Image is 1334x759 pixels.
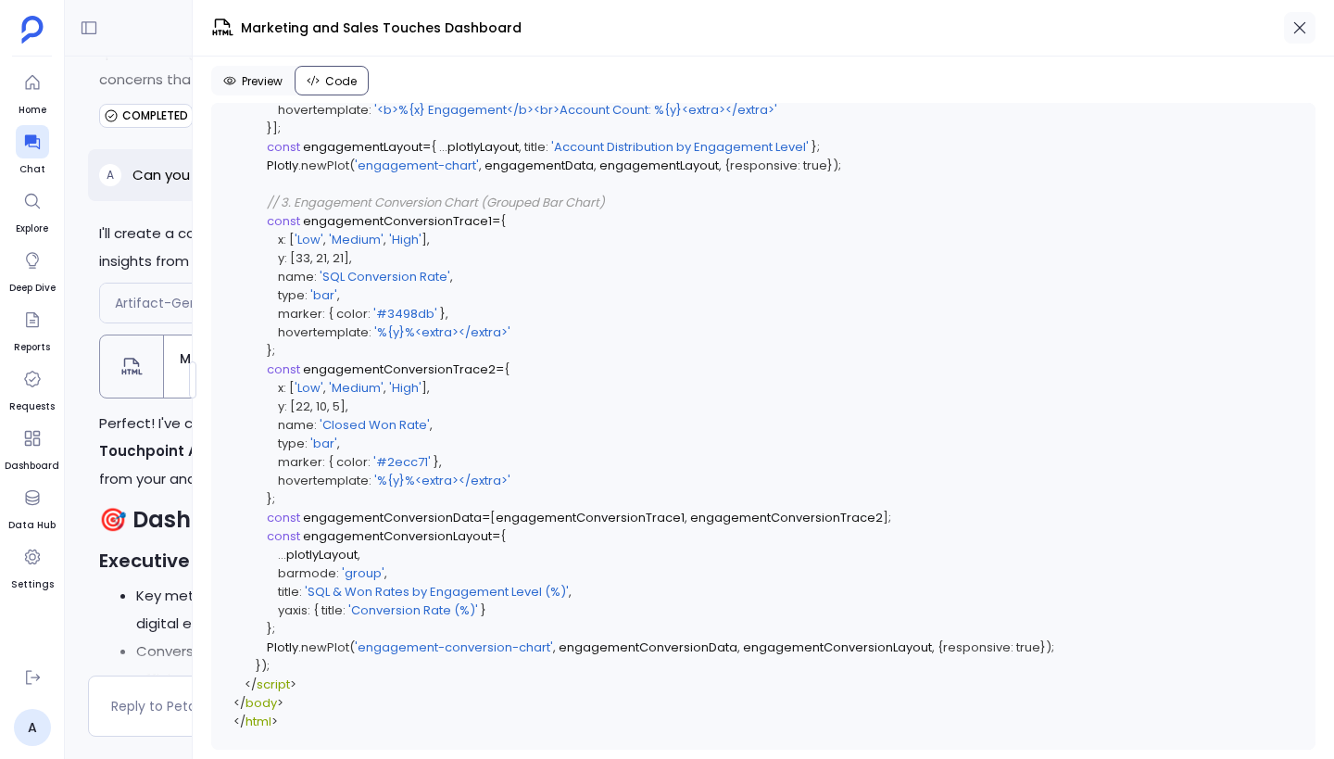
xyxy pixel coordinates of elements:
[8,481,56,533] a: Data Hub
[321,601,343,619] span: title
[267,342,272,360] span: }
[99,410,586,493] p: Perfect! I've created a comprehensive that visualizes all the key findings from your analysis. He...
[490,509,496,526] span: [
[284,249,287,267] span: :
[888,509,891,526] span: ;
[303,361,496,378] span: engagementConversionTrace2
[938,639,943,656] span: {
[283,231,286,248] span: :
[272,342,275,360] span: ;
[21,16,44,44] img: petavue logo
[320,268,450,285] span: 'SQL Conversion Rate'
[817,138,820,156] span: ;
[551,138,809,156] span: 'Account Distribution by Engagement Level'
[349,639,355,656] span: (
[422,231,427,248] span: ]
[344,249,349,267] span: ]
[267,120,272,137] span: }
[272,490,275,508] span: ;
[272,620,275,638] span: ;
[329,231,384,248] span: 'Medium'
[286,546,358,563] span: plotlyLayout
[245,676,257,693] span: </
[305,435,308,452] span: :
[14,303,50,355] a: Reports
[9,244,56,296] a: Deep Dive
[496,509,685,526] span: engagementConversionTrace1
[369,323,371,341] span: :
[328,305,333,323] span: {
[1016,639,1040,656] span: true
[327,398,330,415] span: ,
[439,453,442,471] span: ,
[303,212,492,230] span: engagementConversionTrace1
[358,546,360,563] span: ,
[278,453,322,471] span: marker
[323,379,326,397] span: ,
[690,509,883,526] span: engagementConversionTrace2
[211,66,295,95] button: Preview
[99,335,476,398] button: Marketing and Sales Touches DashboardClick to open interactive artifact
[278,398,284,415] span: y
[303,527,492,545] span: engagementConversionLayout
[301,639,349,656] span: newPlot
[447,138,519,156] span: plotlyLayout
[368,305,371,323] span: :
[479,157,482,174] span: ,
[5,459,59,474] span: Dashboard
[314,268,317,285] span: :
[8,518,56,533] span: Data Hub
[278,249,284,267] span: y
[16,162,49,177] span: Chat
[278,286,305,304] span: type
[11,577,54,592] span: Settings
[267,138,300,156] span: const
[446,305,448,323] span: ,
[320,416,430,434] span: 'Closed Won Rate'
[524,138,546,156] span: title
[16,184,49,236] a: Explore
[798,157,800,174] span: :
[389,379,422,397] span: 'High'
[883,509,888,526] span: ]
[743,639,932,656] span: engagementConversionLayout
[384,379,386,397] span: ,
[9,281,56,296] span: Deep Dive
[278,416,314,434] span: name
[355,157,479,174] span: 'engagement-chart'
[1040,639,1046,656] span: }
[233,694,245,712] span: </
[261,657,267,675] span: )
[136,582,586,638] li: Key metrics at a glance: 111 SQL opportunities, 213 accounts with digital engagement
[278,120,281,137] span: ;
[316,249,327,267] span: 21
[430,416,433,434] span: ,
[99,548,351,574] strong: Executive Summary Cards
[267,157,298,174] span: Plotly
[427,231,430,248] span: ,
[374,101,777,119] span: '<b>%{x} Engagement</b><br>Account Count: %{y}<extra></extra>'
[343,601,346,619] span: :
[327,249,330,267] span: ,
[333,249,344,267] span: 21
[322,453,325,471] span: :
[289,231,295,248] span: [
[1011,639,1013,656] span: :
[136,638,586,693] li: Conversion rates: 60.66% MQL to SQL, 20.22% overall pipeline efficiency
[267,657,270,675] span: ;
[374,323,510,341] span: '%{y}%<extra></extra>'
[803,157,827,174] span: true
[369,472,371,489] span: :
[337,286,340,304] span: ,
[450,268,453,285] span: ,
[349,157,355,174] span: (
[719,157,722,174] span: ,
[323,231,326,248] span: ,
[812,138,817,156] span: }
[833,157,838,174] span: )
[1046,639,1051,656] span: )
[132,164,453,186] p: Can you put these details in a nice dashbaord
[310,398,313,415] span: ,
[500,212,506,230] span: {
[500,527,506,545] span: {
